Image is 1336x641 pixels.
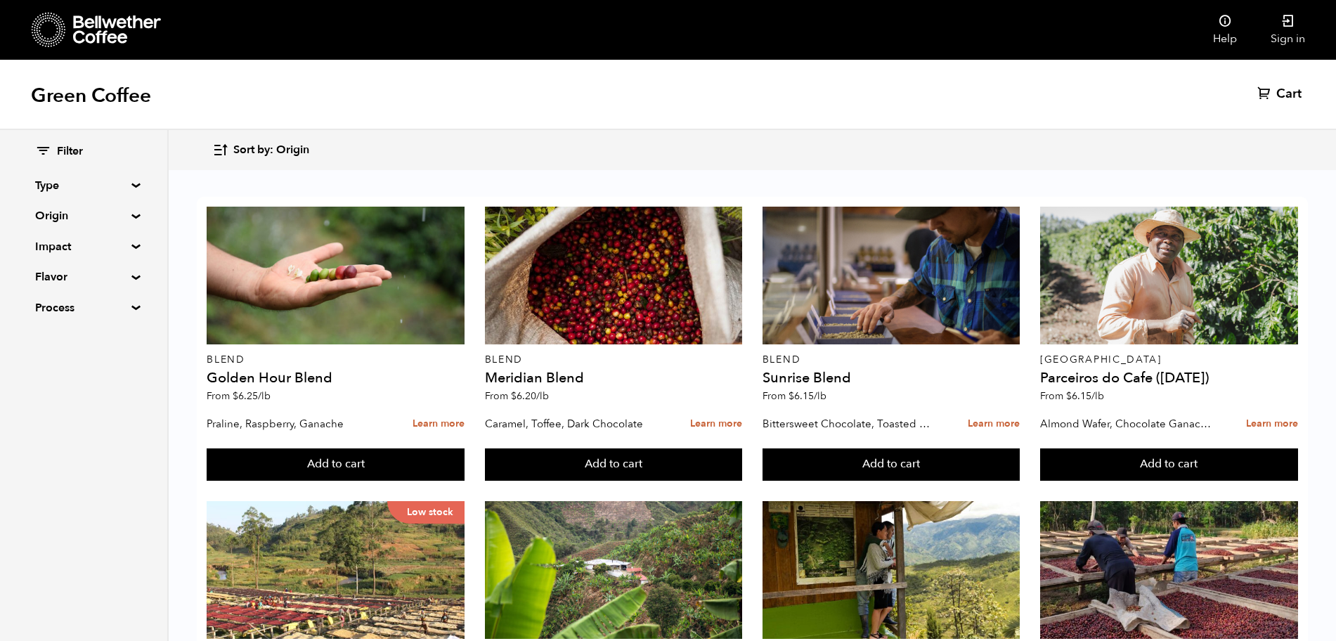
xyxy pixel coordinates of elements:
[1066,389,1104,403] bdi: 6.15
[485,413,660,434] p: Caramel, Toffee, Dark Chocolate
[387,501,465,524] p: Low stock
[485,355,743,365] p: Blend
[485,448,743,481] button: Add to cart
[763,355,1020,365] p: Blend
[511,389,549,403] bdi: 6.20
[207,413,382,434] p: Praline, Raspberry, Ganache
[233,389,238,403] span: $
[789,389,826,403] bdi: 6.15
[789,389,794,403] span: $
[1040,413,1215,434] p: Almond Wafer, Chocolate Ganache, Bing Cherry
[207,448,465,481] button: Add to cart
[1276,86,1302,103] span: Cart
[511,389,517,403] span: $
[1091,389,1104,403] span: /lb
[35,299,132,316] summary: Process
[212,134,309,167] button: Sort by: Origin
[763,371,1020,385] h4: Sunrise Blend
[763,389,826,403] span: From
[1040,389,1104,403] span: From
[207,355,465,365] p: Blend
[1066,389,1072,403] span: $
[233,143,309,158] span: Sort by: Origin
[1040,355,1298,365] p: [GEOGRAPHIC_DATA]
[35,207,132,224] summary: Origin
[207,389,271,403] span: From
[763,413,938,434] p: Bittersweet Chocolate, Toasted Marshmallow, Candied Orange, Praline
[258,389,271,403] span: /lb
[690,409,742,439] a: Learn more
[1246,409,1298,439] a: Learn more
[207,371,465,385] h4: Golden Hour Blend
[485,371,743,385] h4: Meridian Blend
[233,389,271,403] bdi: 6.25
[35,268,132,285] summary: Flavor
[536,389,549,403] span: /lb
[1040,371,1298,385] h4: Parceiros do Cafe ([DATE])
[35,177,132,194] summary: Type
[35,238,132,255] summary: Impact
[1040,448,1298,481] button: Add to cart
[968,409,1020,439] a: Learn more
[1257,86,1305,103] a: Cart
[207,501,465,639] a: Low stock
[31,83,151,108] h1: Green Coffee
[814,389,826,403] span: /lb
[763,448,1020,481] button: Add to cart
[485,389,549,403] span: From
[413,409,465,439] a: Learn more
[57,144,83,160] span: Filter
